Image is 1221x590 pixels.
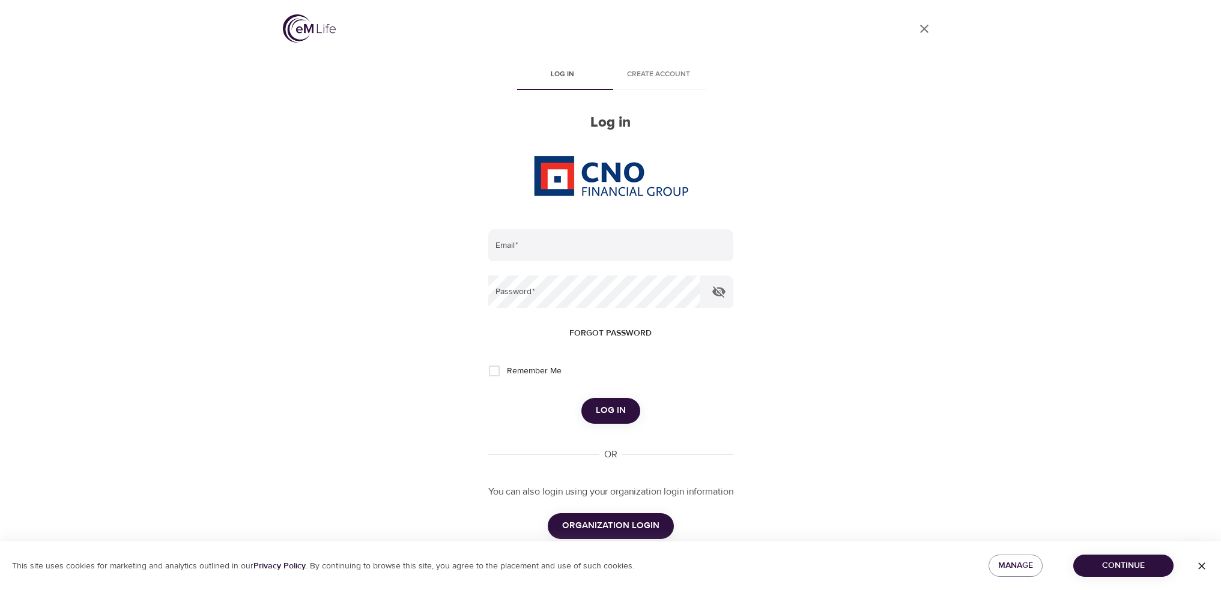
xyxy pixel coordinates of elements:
a: close [910,14,939,43]
span: Remember Me [507,365,562,378]
span: Manage [998,558,1033,573]
button: Continue [1073,555,1174,577]
span: ORGANIZATION LOGIN [562,518,659,534]
img: logo [283,14,336,43]
p: You can also login using your organization login information [488,485,733,499]
span: Log in [522,68,604,81]
button: Log in [581,398,640,423]
div: OR [599,448,622,462]
span: Continue [1083,558,1164,573]
button: ORGANIZATION LOGIN [548,513,674,538]
span: Create account [618,68,700,81]
button: Forgot password [565,322,656,345]
button: Manage [989,555,1043,577]
a: Privacy Policy [253,561,306,571]
span: Log in [596,403,626,418]
img: CNO%20logo.png [533,155,688,196]
span: Forgot password [569,326,652,341]
div: disabled tabs example [488,61,733,90]
h2: Log in [488,114,733,131]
